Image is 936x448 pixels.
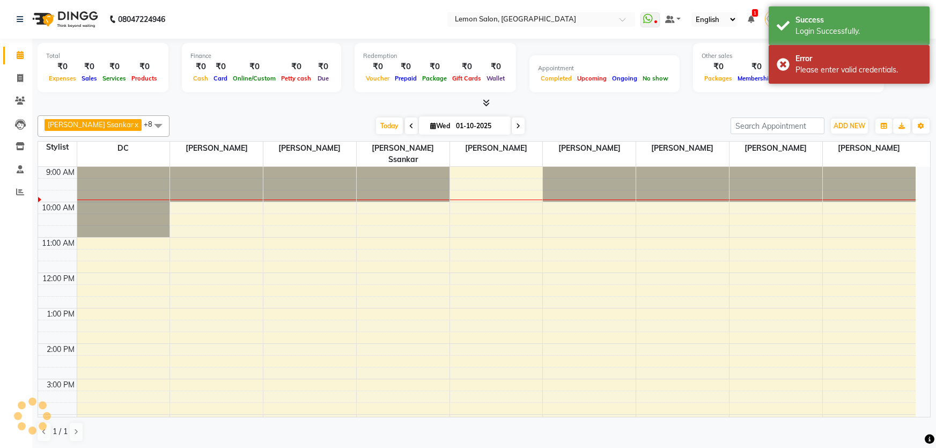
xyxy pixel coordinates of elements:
div: 4:00 PM [45,415,77,426]
img: Varsha Bittu Karmakar [765,10,784,28]
span: [PERSON_NAME] [729,142,822,155]
div: ₹0 [211,61,230,73]
div: Success [795,14,922,26]
span: Today [376,117,403,134]
div: Finance [190,52,333,61]
div: ₹0 [419,61,449,73]
div: ₹0 [100,61,129,73]
div: ₹0 [46,61,79,73]
div: 10:00 AM [40,202,77,214]
div: Stylist [38,142,77,153]
span: Gift Cards [449,75,484,82]
span: Completed [538,75,574,82]
span: Petty cash [278,75,314,82]
div: ₹0 [190,61,211,73]
div: ₹0 [79,61,100,73]
span: [PERSON_NAME] [636,142,729,155]
img: logo [27,4,101,34]
div: ₹0 [363,61,392,73]
span: Package [419,75,449,82]
button: ADD NEW [831,119,868,134]
a: x [134,120,138,129]
span: [PERSON_NAME] Ssankar [357,142,449,166]
div: 9:00 AM [44,167,77,178]
span: Services [100,75,129,82]
span: 1 [752,9,758,17]
span: Cash [190,75,211,82]
div: Please enter valid credentials. [795,64,922,76]
span: Expenses [46,75,79,82]
div: ₹0 [278,61,314,73]
span: Wallet [484,75,507,82]
div: 12:00 PM [40,273,77,284]
span: Packages [702,75,735,82]
span: Prepaid [392,75,419,82]
span: 1 / 1 [53,426,68,437]
input: Search Appointment [731,117,824,134]
div: Total [46,52,160,61]
div: Login Successfully. [795,26,922,37]
span: [PERSON_NAME] [263,142,356,155]
span: [PERSON_NAME] Ssankar [48,120,134,129]
div: Appointment [538,64,671,73]
div: ₹0 [314,61,333,73]
span: Products [129,75,160,82]
div: ₹0 [129,61,160,73]
div: 11:00 AM [40,238,77,249]
span: ADD NEW [834,122,865,130]
span: [PERSON_NAME] [170,142,263,155]
a: 1 [748,14,754,24]
span: [PERSON_NAME] [823,142,916,155]
div: ₹0 [484,61,507,73]
div: Other sales [702,52,875,61]
span: Upcoming [574,75,609,82]
div: 2:00 PM [45,344,77,355]
span: Card [211,75,230,82]
div: ₹0 [230,61,278,73]
div: ₹0 [735,61,778,73]
span: DC [77,142,170,155]
span: [PERSON_NAME] [543,142,636,155]
b: 08047224946 [118,4,165,34]
input: 2025-10-01 [453,118,506,134]
span: Due [315,75,331,82]
span: Wed [428,122,453,130]
span: Sales [79,75,100,82]
div: 3:00 PM [45,379,77,391]
span: No show [640,75,671,82]
div: Error [795,53,922,64]
span: Voucher [363,75,392,82]
span: +8 [144,120,160,128]
span: Ongoing [609,75,640,82]
div: 1:00 PM [45,309,77,320]
div: ₹0 [702,61,735,73]
div: ₹0 [449,61,484,73]
span: Online/Custom [230,75,278,82]
span: Memberships [735,75,778,82]
span: [PERSON_NAME] [450,142,543,155]
div: ₹0 [392,61,419,73]
div: Redemption [363,52,507,61]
